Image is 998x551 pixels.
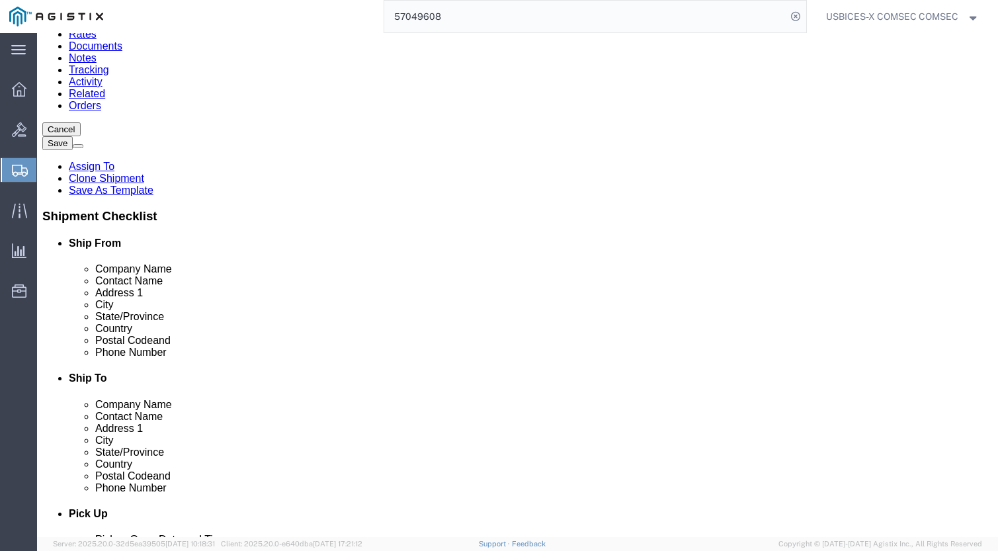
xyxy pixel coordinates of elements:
[313,540,362,548] span: [DATE] 17:21:12
[9,7,103,26] img: logo
[53,540,215,548] span: Server: 2025.20.0-32d5ea39505
[825,9,980,24] button: USBICES-X COMSEC COMSEC
[826,9,958,24] span: USBICES-X COMSEC COMSEC
[37,33,998,537] iframe: FS Legacy Container
[778,538,982,550] span: Copyright © [DATE]-[DATE] Agistix Inc., All Rights Reserved
[512,540,546,548] a: Feedback
[165,540,215,548] span: [DATE] 10:18:31
[384,1,786,32] input: Search for shipment number, reference number
[221,540,362,548] span: Client: 2025.20.0-e640dba
[479,540,512,548] a: Support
